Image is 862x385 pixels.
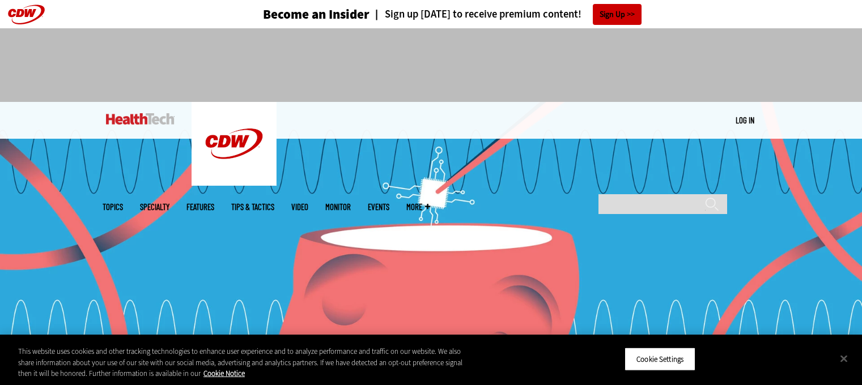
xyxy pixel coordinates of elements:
a: Video [291,203,308,211]
div: This website uses cookies and other tracking technologies to enhance user experience and to analy... [18,346,474,379]
a: CDW [192,177,277,189]
a: MonITor [325,203,351,211]
a: Sign Up [593,4,642,25]
span: Topics [103,203,123,211]
span: More [406,203,430,211]
a: Events [368,203,389,211]
a: Sign up [DATE] to receive premium content! [370,9,581,20]
span: Specialty [140,203,169,211]
button: Close [831,346,856,371]
a: More information about your privacy [203,369,245,378]
img: Home [106,113,175,125]
div: User menu [736,114,754,126]
a: Tips & Tactics [231,203,274,211]
a: Log in [736,115,754,125]
button: Cookie Settings [625,347,695,371]
img: Home [192,102,277,186]
a: Features [186,203,214,211]
a: Become an Insider [220,8,370,21]
h3: Become an Insider [263,8,370,21]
